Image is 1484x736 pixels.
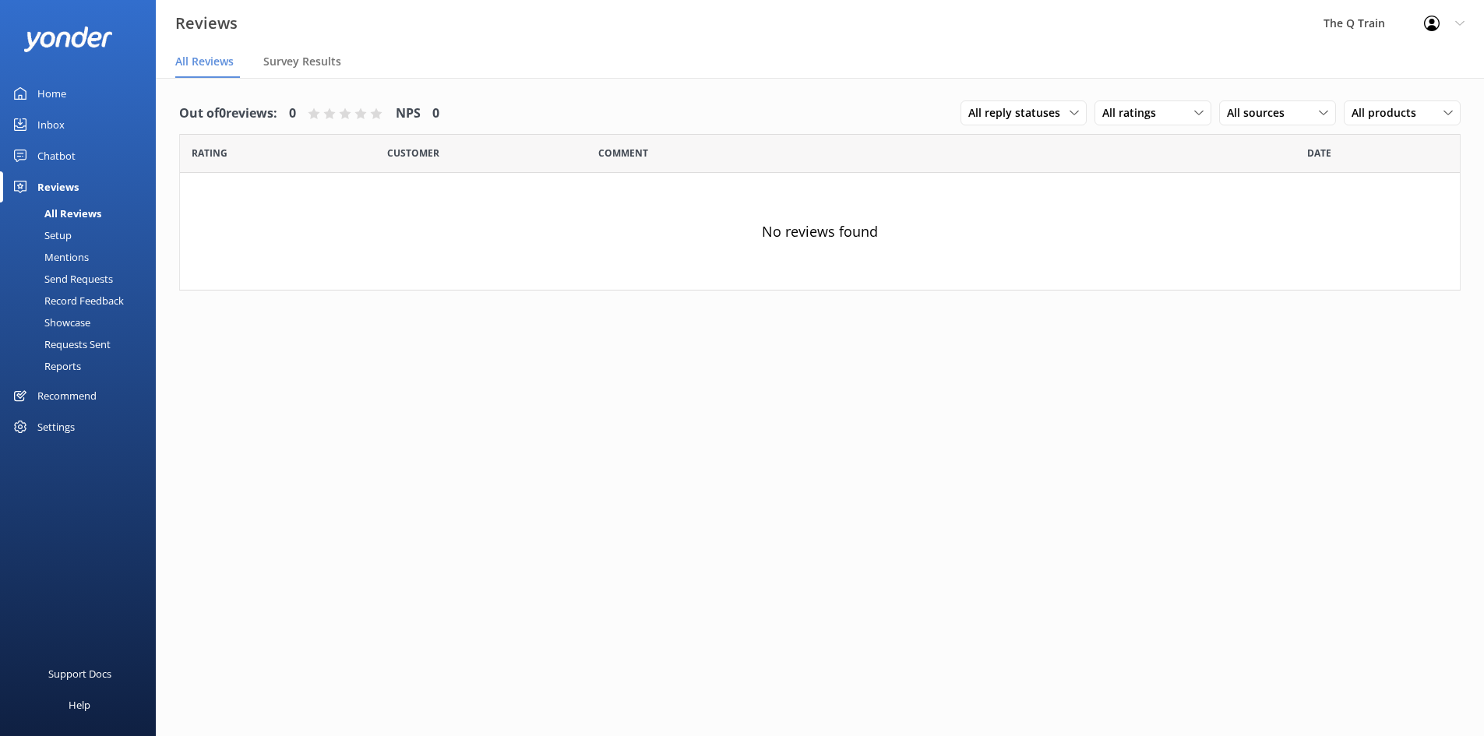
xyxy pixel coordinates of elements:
div: No reviews found [180,173,1460,290]
h3: Reviews [175,11,238,36]
div: Inbox [37,109,65,140]
span: Survey Results [263,54,341,69]
a: Mentions [9,246,156,268]
div: Home [37,78,66,109]
h4: Out of 0 reviews: [179,104,277,124]
span: Question [598,146,648,160]
div: Showcase [9,312,90,333]
span: All ratings [1102,104,1165,121]
a: Record Feedback [9,290,156,312]
span: Date [387,146,439,160]
span: All products [1352,104,1426,121]
span: All Reviews [175,54,234,69]
span: Date [192,146,227,160]
div: Help [69,689,90,720]
span: All sources [1227,104,1294,121]
div: Settings [37,411,75,442]
div: Recommend [37,380,97,411]
a: Send Requests [9,268,156,290]
span: Date [1307,146,1331,160]
div: Send Requests [9,268,113,290]
div: Chatbot [37,140,76,171]
a: All Reviews [9,202,156,224]
div: Mentions [9,246,89,268]
a: Reports [9,355,156,377]
h4: NPS [396,104,421,124]
h4: 0 [432,104,439,124]
div: All Reviews [9,202,101,224]
div: Support Docs [48,658,111,689]
a: Showcase [9,312,156,333]
div: Reports [9,355,81,377]
span: All reply statuses [968,104,1070,121]
div: Record Feedback [9,290,124,312]
a: Setup [9,224,156,246]
div: Reviews [37,171,79,202]
div: Requests Sent [9,333,111,355]
a: Requests Sent [9,333,156,355]
h4: 0 [289,104,296,124]
img: yonder-white-logo.png [23,26,113,52]
div: Setup [9,224,72,246]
